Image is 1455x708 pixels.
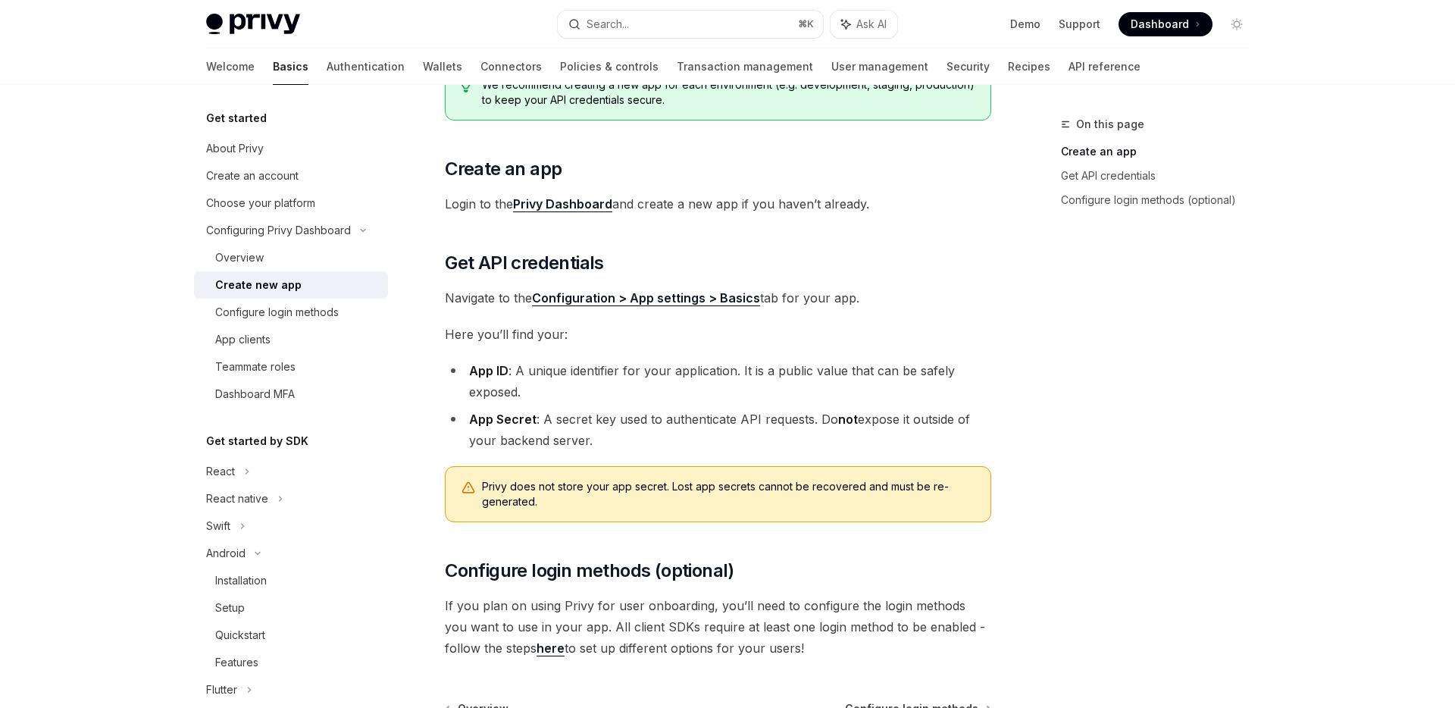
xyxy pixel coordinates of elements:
div: Android [206,544,246,562]
span: Dashboard [1131,17,1189,32]
span: On this page [1076,115,1144,133]
a: here [537,641,565,656]
div: Teammate roles [215,358,296,376]
a: Setup [194,594,388,622]
a: Features [194,649,388,676]
a: Support [1059,17,1100,32]
a: Demo [1010,17,1040,32]
span: Ask AI [856,17,887,32]
a: Wallets [423,49,462,85]
div: Dashboard MFA [215,385,295,403]
div: Create an account [206,167,299,185]
span: Get API credentials [445,251,604,275]
span: Privy does not store your app secret. Lost app secrets cannot be recovered and must be re-generated. [482,479,975,509]
div: About Privy [206,139,264,158]
a: Get API credentials [1061,164,1261,188]
span: Navigate to the tab for your app. [445,287,991,309]
li: : A secret key used to authenticate API requests. Do expose it outside of your backend server. [445,409,991,451]
strong: App ID [469,363,508,378]
a: Connectors [480,49,542,85]
div: Flutter [206,681,237,699]
svg: Warning [461,481,476,496]
button: Ask AI [831,11,897,38]
span: ⌘ K [798,18,814,30]
a: Quickstart [194,622,388,649]
a: Basics [273,49,308,85]
div: App clients [215,331,271,349]
img: light logo [206,14,300,35]
div: Configuring Privy Dashboard [206,221,351,240]
strong: App Secret [469,412,537,427]
a: Authentication [327,49,405,85]
a: Teammate roles [194,353,388,381]
a: Configure login methods (optional) [1061,188,1261,212]
span: We recommend creating a new app for each environment (e.g. development, staging, production) to k... [482,77,975,108]
h5: Get started by SDK [206,432,308,450]
div: React [206,462,235,481]
span: If you plan on using Privy for user onboarding, you’ll need to configure the login methods you wa... [445,595,991,659]
div: Configure login methods [215,303,339,321]
div: Installation [215,572,267,590]
div: Overview [215,249,264,267]
div: React native [206,490,268,508]
div: Choose your platform [206,194,315,212]
a: Dashboard MFA [194,381,388,408]
svg: Tip [461,79,471,92]
a: Security [947,49,990,85]
a: Create new app [194,271,388,299]
a: Configure login methods [194,299,388,326]
div: Features [215,653,258,672]
a: Choose your platform [194,190,388,217]
a: Create an app [1061,139,1261,164]
button: Search...⌘K [558,11,823,38]
span: Create an app [445,157,562,181]
div: Setup [215,599,245,617]
h5: Get started [206,109,267,127]
strong: not [838,412,858,427]
a: Privy Dashboard [513,196,612,212]
a: App clients [194,326,388,353]
a: Welcome [206,49,255,85]
a: API reference [1069,49,1141,85]
a: Create an account [194,162,388,190]
a: Recipes [1008,49,1050,85]
a: User management [831,49,928,85]
a: Dashboard [1119,12,1212,36]
span: Configure login methods (optional) [445,559,734,583]
a: About Privy [194,135,388,162]
span: Login to the and create a new app if you haven’t already. [445,193,991,215]
a: Configuration > App settings > Basics [532,290,760,306]
div: Swift [206,517,230,535]
button: Toggle dark mode [1225,12,1249,36]
div: Quickstart [215,626,265,644]
a: Policies & controls [560,49,659,85]
li: : A unique identifier for your application. It is a public value that can be safely exposed. [445,360,991,403]
a: Overview [194,244,388,271]
a: Installation [194,567,388,594]
a: Transaction management [677,49,813,85]
div: Search... [587,15,629,33]
div: Create new app [215,276,302,294]
span: Here you’ll find your: [445,324,991,345]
